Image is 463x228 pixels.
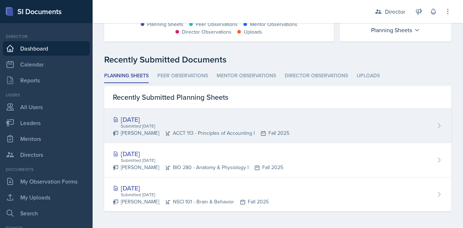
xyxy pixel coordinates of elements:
a: My Observation Forms [3,174,90,189]
li: Planning Sheets [104,69,149,83]
a: Calendar [3,57,90,72]
div: Director [3,33,90,40]
div: Peer Observations [196,21,238,28]
a: [DATE] Submitted [DATE] [PERSON_NAME]BIO 280 - Anatomy & Physiology IFall 2025 [104,143,451,177]
a: [DATE] Submitted [DATE] [PERSON_NAME]ACCT 113 - Principles of Accounting IFall 2025 [104,109,451,143]
li: Director Observations [285,69,348,83]
li: Peer Observations [157,69,208,83]
div: [DATE] [113,115,289,124]
div: [DATE] [113,183,269,193]
a: Mentors [3,132,90,146]
div: Director Observations [182,28,231,36]
div: [PERSON_NAME] NSCI 101 - Brain & Behavior Fall 2025 [113,198,269,206]
div: Users [3,92,90,98]
div: [PERSON_NAME] BIO 280 - Anatomy & Physiology I Fall 2025 [113,164,283,171]
div: Submitted [DATE] [120,123,289,129]
div: Planning Sheets [368,24,424,36]
a: [DATE] Submitted [DATE] [PERSON_NAME]NSCI 101 - Brain & BehaviorFall 2025 [104,177,451,211]
div: Submitted [DATE] [120,192,269,198]
a: Dashboard [3,41,90,56]
div: Documents [3,166,90,173]
a: My Uploads [3,190,90,205]
a: All Users [3,100,90,114]
div: [DATE] [113,149,283,159]
a: Leaders [3,116,90,130]
div: Recently Submitted Planning Sheets [104,86,451,109]
a: Reports [3,73,90,87]
li: Mentor Observations [217,69,276,83]
div: [PERSON_NAME] ACCT 113 - Principles of Accounting I Fall 2025 [113,129,289,137]
li: Uploads [357,69,380,83]
a: Search [3,206,90,220]
a: Directors [3,147,90,162]
div: Director [385,7,405,16]
div: Recently Submitted Documents [104,53,451,66]
div: Planning Sheets [147,21,183,28]
div: Uploads [244,28,262,36]
div: Submitted [DATE] [120,157,283,164]
div: Mentor Observations [250,21,297,28]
